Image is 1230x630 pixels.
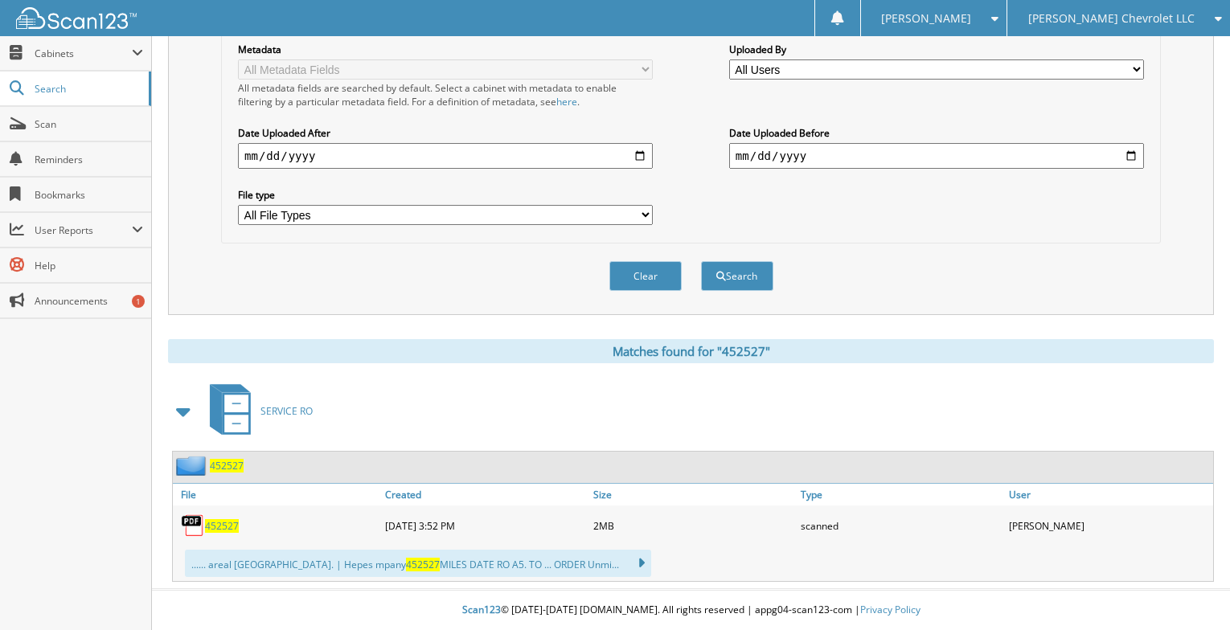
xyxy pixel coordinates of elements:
a: Privacy Policy [860,603,920,616]
a: Type [797,484,1005,505]
span: User Reports [35,223,132,237]
div: Matches found for "452527" [168,339,1214,363]
span: SERVICE RO [260,404,313,418]
a: 452527 [205,519,239,533]
a: 452527 [210,459,244,472]
span: Announcements [35,294,143,308]
a: File [173,484,381,505]
a: SERVICE RO [200,379,313,443]
button: Clear [609,261,682,291]
label: Date Uploaded Before [729,126,1144,140]
span: Cabinets [35,47,132,60]
iframe: Chat Widget [1150,553,1230,630]
span: 452527 [406,558,440,571]
span: Scan123 [462,603,501,616]
span: Search [35,82,141,96]
label: Uploaded By [729,43,1144,56]
span: [PERSON_NAME] [881,14,971,23]
a: User [1005,484,1213,505]
div: 2MB [589,509,797,542]
span: Reminders [35,153,143,166]
span: Scan [35,117,143,131]
div: scanned [797,509,1005,542]
label: Date Uploaded After [238,126,653,140]
img: scan123-logo-white.svg [16,7,137,29]
div: [DATE] 3:52 PM [381,509,589,542]
label: File type [238,188,653,202]
img: folder2.png [176,456,210,476]
input: start [238,143,653,169]
label: Metadata [238,43,653,56]
a: Size [589,484,797,505]
button: Search [701,261,773,291]
div: [PERSON_NAME] [1005,509,1213,542]
input: end [729,143,1144,169]
span: Help [35,259,143,272]
span: [PERSON_NAME] Chevrolet LLC [1028,14,1195,23]
div: ...... areal [GEOGRAPHIC_DATA]. | Hepes mpany MILES DATE RO A5. TO ... ORDER Unmi... [185,550,651,577]
a: Created [381,484,589,505]
div: 1 [132,295,145,308]
a: here [556,95,577,108]
div: © [DATE]-[DATE] [DOMAIN_NAME]. All rights reserved | appg04-scan123-com | [152,591,1230,630]
img: PDF.png [181,513,205,538]
span: Bookmarks [35,188,143,202]
div: All metadata fields are searched by default. Select a cabinet with metadata to enable filtering b... [238,81,653,108]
